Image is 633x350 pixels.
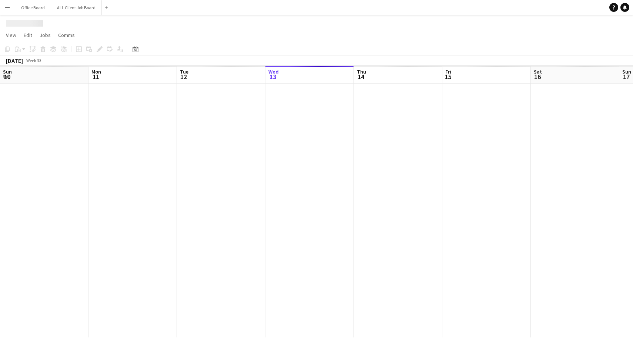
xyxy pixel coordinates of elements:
[445,68,451,75] span: Fri
[24,58,43,63] span: Week 33
[21,30,35,40] a: Edit
[444,72,451,81] span: 15
[58,32,75,38] span: Comms
[24,32,32,38] span: Edit
[3,68,12,75] span: Sun
[90,72,101,81] span: 11
[533,72,542,81] span: 16
[3,30,19,40] a: View
[15,0,51,15] button: Office Board
[6,57,23,64] div: [DATE]
[357,68,366,75] span: Thu
[622,68,631,75] span: Sun
[180,68,188,75] span: Tue
[179,72,188,81] span: 12
[267,72,279,81] span: 13
[268,68,279,75] span: Wed
[55,30,78,40] a: Comms
[356,72,366,81] span: 14
[534,68,542,75] span: Sat
[91,68,101,75] span: Mon
[40,32,51,38] span: Jobs
[2,72,12,81] span: 10
[621,72,631,81] span: 17
[51,0,102,15] button: ALL Client Job Board
[6,32,16,38] span: View
[37,30,54,40] a: Jobs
